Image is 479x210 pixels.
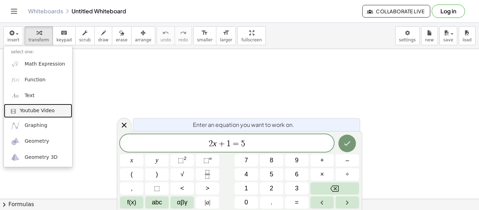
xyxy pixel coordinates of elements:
[112,26,131,45] button: erase
[120,154,143,167] button: x
[11,60,20,68] img: sqrt_x.png
[11,137,20,146] img: ggb-geometry.svg
[156,156,158,165] span: y
[11,121,20,130] img: ggb-graphing.svg
[170,182,194,195] button: Less than
[196,154,219,167] button: Superscript
[260,196,283,209] button: .
[320,170,324,179] span: ×
[135,38,151,42] span: arrange
[116,38,127,42] span: erase
[260,154,283,167] button: 8
[145,154,169,167] button: y
[244,170,248,179] span: 4
[223,29,229,37] i: format_size
[336,196,359,209] button: Right arrow
[130,156,133,165] span: x
[235,196,258,209] button: 0
[120,196,143,209] button: Functions
[201,29,208,37] i: format_size
[241,38,262,42] span: fullscreen
[20,107,55,114] span: Youtube Video
[193,26,216,45] button: format_sizesmaller
[227,140,231,148] span: 1
[270,170,273,179] span: 5
[285,196,309,209] button: Equals
[4,26,23,45] button: insert
[338,135,356,152] button: Done
[145,182,169,195] button: Placeholder
[463,38,472,42] span: load
[235,168,258,181] button: 4
[170,196,194,209] button: Greek alphabet
[260,182,283,195] button: 2
[75,26,95,45] button: scrub
[53,26,76,45] button: keyboardkeypad
[425,38,434,42] span: new
[152,198,162,207] span: abc
[178,38,188,42] span: redo
[145,168,169,181] button: )
[345,156,349,165] span: –
[203,157,209,164] span: ⬚
[25,138,49,145] span: Geometry
[94,26,113,45] button: draw
[235,154,258,167] button: 7
[310,154,334,167] button: Plus
[295,156,298,165] span: 9
[459,26,475,45] button: load
[237,26,265,45] button: fullscreen
[170,154,194,167] button: Squared
[213,139,217,148] var: x
[131,184,133,193] span: ,
[320,156,324,165] span: +
[25,61,65,68] span: Math Expression
[310,196,334,209] button: Left arrow
[209,199,210,206] span: |
[4,48,72,56] li: select one:
[11,92,20,100] img: Aa.png
[4,88,72,104] a: Text
[271,198,272,207] span: .
[131,26,155,45] button: arrange
[180,29,187,37] i: redo
[162,29,169,37] i: undo
[395,26,420,45] button: settings
[170,168,194,181] button: Square root
[196,196,219,209] button: Absolute value
[175,26,192,45] button: redoredo
[61,29,67,37] i: keyboard
[220,38,232,42] span: larger
[209,140,213,148] span: 2
[310,168,334,181] button: Times
[336,154,359,167] button: Minus
[131,170,133,179] span: (
[154,184,160,193] span: ⬚
[285,154,309,167] button: 9
[285,182,309,195] button: 3
[4,149,72,165] a: Geometry 3D
[270,184,273,193] span: 2
[28,8,63,15] a: Whiteboards
[120,182,143,195] button: ,
[217,140,227,148] span: +
[443,38,453,42] span: save
[11,153,20,162] img: ggb-3d.svg
[432,5,465,18] button: Log in
[25,122,47,129] span: Graphing
[161,38,171,42] span: undo
[310,182,359,195] button: Backspace
[177,198,188,207] span: αβγ
[4,72,72,88] a: Function
[25,154,58,161] span: Geometry 3D
[244,198,248,207] span: 0
[235,182,258,195] button: 1
[178,157,184,164] span: ⬚
[8,6,20,17] button: Toggle navigation
[196,168,219,181] button: Fraction
[156,170,158,179] span: )
[180,184,184,193] span: <
[4,56,72,72] a: Math Expression
[25,92,34,99] span: Text
[295,184,298,193] span: 3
